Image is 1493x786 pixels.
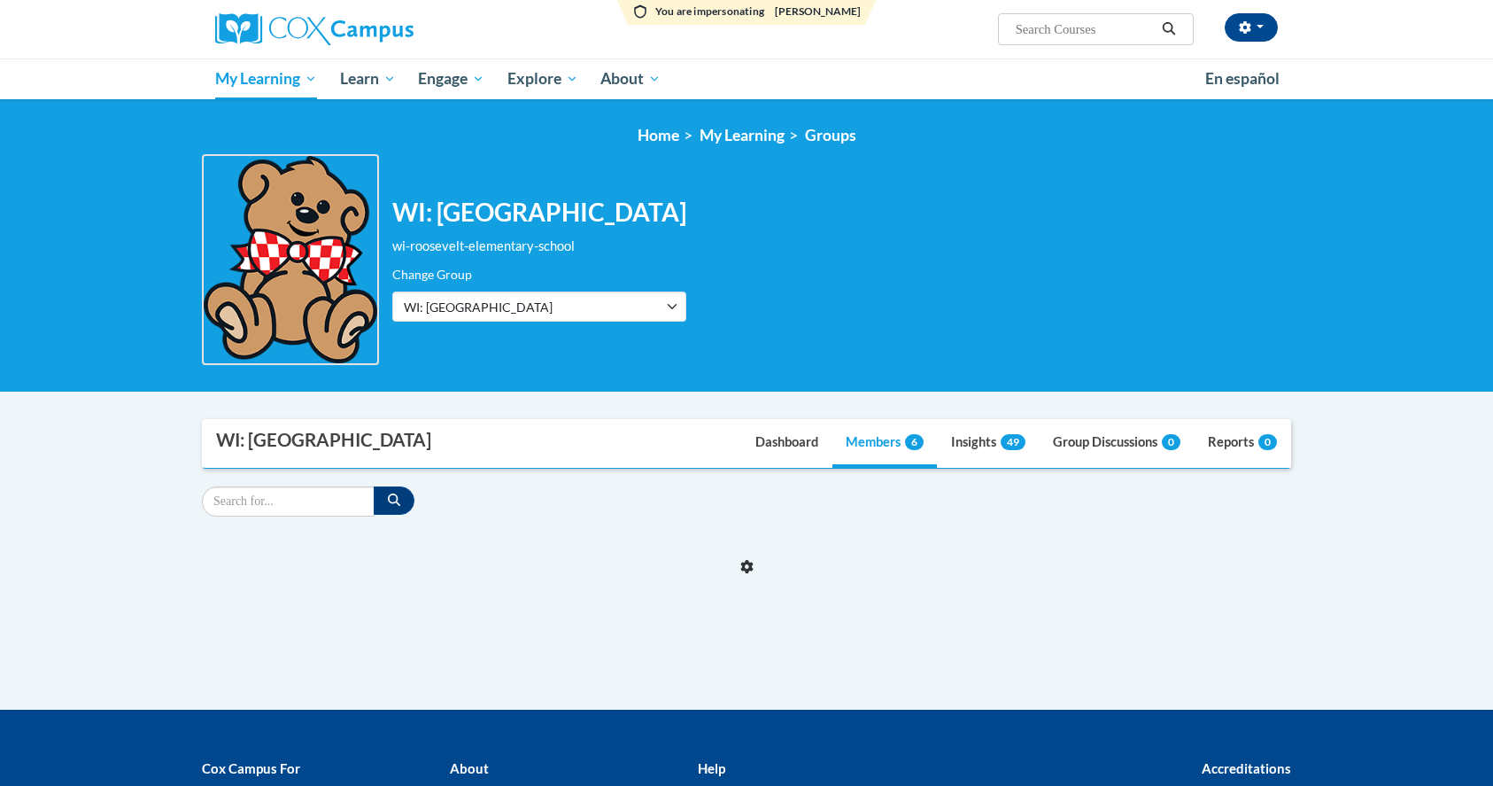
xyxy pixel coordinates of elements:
[202,486,375,517] input: Search
[600,68,661,89] span: About
[742,420,832,468] a: Dashboard
[1001,434,1025,450] span: 49
[698,760,725,776] b: Help
[1205,69,1280,88] span: En español
[392,237,686,256] div: wi-roosevelt-elementary-school
[202,760,300,776] b: Cox Campus For
[418,68,484,89] span: Engage
[1194,60,1291,97] a: En español
[832,420,937,468] a: Members6
[1162,434,1180,450] span: 0
[340,68,396,89] span: Learn
[496,58,590,99] a: Explore
[1258,434,1277,450] span: 0
[938,420,1039,468] a: Insights49
[189,58,1304,99] div: Main menu
[215,13,414,45] img: Cox Campus
[216,429,431,451] div: WI: [GEOGRAPHIC_DATA]
[392,292,686,322] button: WI: [GEOGRAPHIC_DATA]
[392,265,472,284] label: Change Group
[374,486,414,515] button: Search
[392,198,686,228] h2: WI: [GEOGRAPHIC_DATA]
[1225,13,1278,42] button: Account Settings
[905,434,924,450] span: 6
[638,126,679,144] a: Home
[450,760,489,776] b: About
[406,58,496,99] a: Engage
[805,126,856,144] a: Groups
[215,68,317,89] span: My Learning
[1195,420,1290,468] a: Reports0
[590,58,673,99] a: About
[404,298,616,316] span: WI: [GEOGRAPHIC_DATA]
[1014,19,1156,40] input: Search Courses
[204,58,329,99] a: My Learning
[1040,420,1194,468] a: Group Discussions0
[1156,19,1182,40] button: Search
[700,126,785,144] a: My Learning
[1202,760,1291,776] b: Accreditations
[507,68,578,89] span: Explore
[329,58,407,99] a: Learn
